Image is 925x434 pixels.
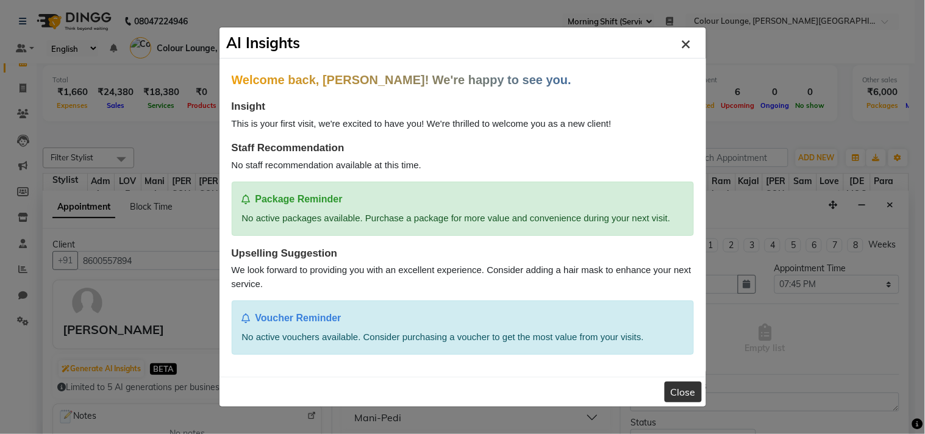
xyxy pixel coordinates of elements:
p: Staff Recommendation [232,140,694,156]
button: Close [669,23,702,63]
p: Voucher Reminder [242,311,684,325]
button: Close [665,382,702,402]
div: No active vouchers available. Consider purchasing a voucher to get the most value from your visits. [242,330,684,344]
h4: AI Insights [227,32,301,54]
div: This is your first visit, we're excited to have you! We're thrilled to welcome you as a new client! [232,117,694,131]
p: Insight [232,99,694,115]
div: No staff recommendation available at this time. [232,158,694,173]
div: No active packages available. Purchase a package for more value and convenience during your next ... [242,212,684,226]
p: Package Reminder [242,192,684,207]
div: We look forward to providing you with an excellent experience. Consider adding a hair mask to enh... [232,263,694,291]
p: Welcome back, [PERSON_NAME]! We're happy to see you. [232,71,694,89]
p: Upselling Suggestion [232,246,694,261]
span: × [680,32,691,54]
